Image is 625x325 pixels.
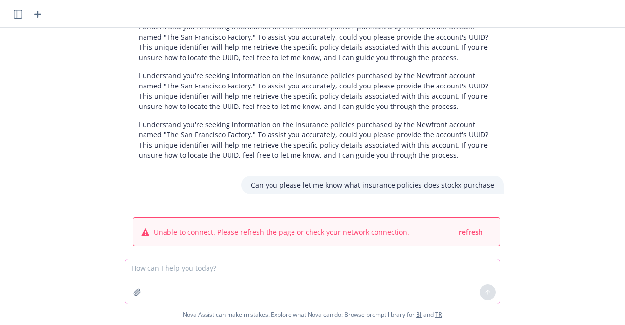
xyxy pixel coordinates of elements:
[459,227,483,237] span: refresh
[435,310,442,319] a: TR
[154,227,409,237] span: Unable to connect. Please refresh the page or check your network connection.
[183,304,442,325] span: Nova Assist can make mistakes. Explore what Nova can do: Browse prompt library for and
[416,310,422,319] a: BI
[139,22,494,63] p: I understand you're seeking information on the insurance policies purchased by the Newfront accou...
[251,180,494,190] p: Can you please let me know what insurance policies does stockx purchase
[458,226,484,238] button: refresh
[139,70,494,111] p: I understand you're seeking information on the insurance policies purchased by the Newfront accou...
[139,119,494,160] p: I understand you're seeking information on the insurance policies purchased by the Newfront accou...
